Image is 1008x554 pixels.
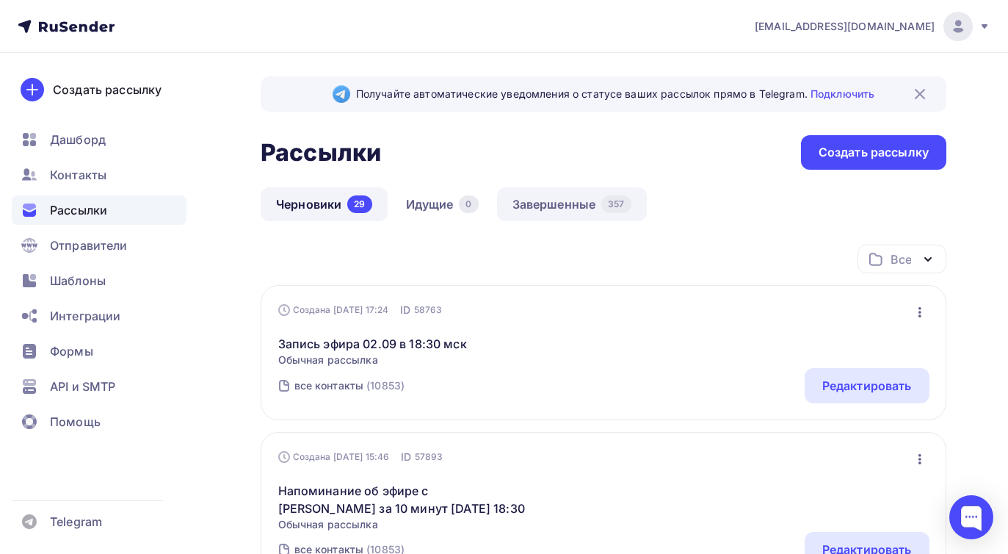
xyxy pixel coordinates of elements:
span: Шаблоны [50,272,106,289]
div: (10853) [366,378,405,393]
span: Получайте автоматические уведомления о статусе ваших рассылок прямо в Telegram. [356,87,874,101]
div: Создана [DATE] 17:24 [278,304,389,316]
span: Дашборд [50,131,106,148]
span: Рассылки [50,201,107,219]
a: Запись эфира 02.09 в 18:30 мск [278,335,467,353]
div: 357 [601,195,631,213]
h2: Рассылки [261,138,381,168]
span: Отправители [50,237,128,254]
span: Обычная рассылка [278,353,467,367]
a: Контакты [12,160,186,190]
span: ID [401,450,411,464]
a: Отправители [12,231,186,260]
span: Формы [50,342,93,360]
a: Дашборд [12,125,186,154]
span: 57893 [415,450,443,464]
a: [EMAIL_ADDRESS][DOMAIN_NAME] [755,12,990,41]
div: Создана [DATE] 15:46 [278,451,390,463]
span: Обычная рассылка [278,517,530,532]
button: Все [857,245,946,273]
div: 29 [347,195,371,213]
a: Шаблоны [12,266,186,295]
a: Завершенные357 [497,187,647,221]
a: Идущие0 [391,187,494,221]
span: API и SMTP [50,378,115,395]
a: Черновики29 [261,187,388,221]
a: все контакты (10853) [293,374,407,397]
a: Рассылки [12,195,186,225]
div: Создать рассылку [819,144,929,161]
span: ID [400,303,410,317]
a: Напоминание об эфире с [PERSON_NAME] за 10 минут [DATE] 18:30 [278,482,530,517]
span: Интеграции [50,307,120,325]
a: Формы [12,337,186,366]
span: Telegram [50,513,102,530]
span: Контакты [50,166,106,184]
div: Создать рассылку [53,81,162,98]
a: Подключить [811,87,874,100]
div: Редактировать [822,377,912,395]
span: [EMAIL_ADDRESS][DOMAIN_NAME] [755,19,935,34]
div: 0 [459,195,478,213]
span: 58763 [414,303,443,317]
span: Помощь [50,413,101,431]
div: Все [891,251,911,268]
img: Telegram [333,85,350,103]
div: все контакты [294,378,364,393]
